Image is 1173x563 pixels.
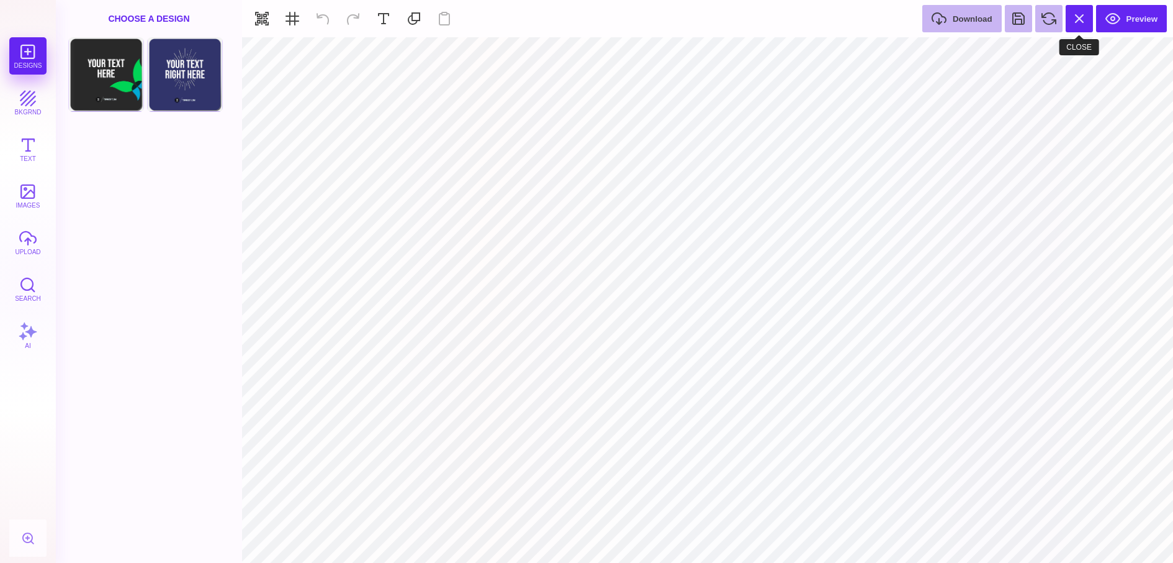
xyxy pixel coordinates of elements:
[1096,5,1167,32] button: Preview
[9,270,47,308] button: Search
[9,84,47,121] button: bkgrnd
[922,5,1002,32] button: Download
[9,130,47,168] button: Text
[9,224,47,261] button: upload
[9,177,47,214] button: images
[9,317,47,354] button: AI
